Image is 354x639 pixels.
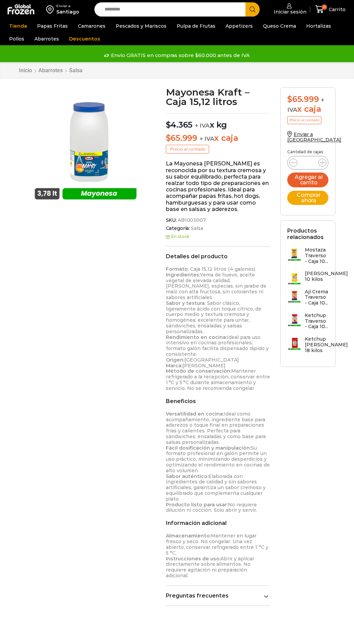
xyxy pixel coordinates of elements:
[19,67,83,74] nav: Breadcrumb
[190,225,203,231] a: Salsa
[166,225,270,231] span: Categoría:
[260,20,299,32] a: Queso Crema
[38,67,63,74] a: Abarrotes
[166,120,171,130] span: $
[166,234,270,239] p: En stock
[322,4,327,10] span: 0
[287,95,328,114] div: x caja
[177,217,206,223] span: AB1003007
[287,116,321,124] p: Precio al contado
[327,6,346,13] span: Carrito
[31,32,62,45] a: Abarrotes
[305,313,328,329] h3: Ketchup Traverso - Caja 10...
[166,533,211,539] strong: Almacenamiento:
[19,67,32,74] a: Inicio
[200,135,214,142] span: + IVA
[46,4,56,15] img: address-field-icon.svg
[272,8,306,15] span: Iniciar sesión
[166,217,270,223] span: SKU:
[66,32,104,45] a: Descuentos
[34,20,71,32] a: Papas Fritas
[166,253,270,260] h2: Detalles del producto
[166,266,270,391] p: : Caja 15,12 litros (4 galones) Yema de huevo, aceite vegetal de elevada calidad, [PERSON_NAME], ...
[166,445,251,451] strong: Fácil dosificación y manipulación:
[166,502,228,508] strong: Producto listo para usar:
[166,520,270,526] h2: Información adicional
[314,1,347,17] a: 0 Carrito
[287,313,328,333] a: Ketchup Traverso - Caja 10...
[69,67,83,74] a: Salsa
[56,8,79,15] div: Santiago
[173,20,219,32] a: Pulpa de Frutas
[287,228,328,240] h2: Productos relacionados
[287,150,328,154] p: Cantidad de cajas
[166,411,270,513] p: Ideal como acompañamiento, ingrediente base para aderezos o toque final en preparaciones frías y ...
[166,411,224,417] strong: Versatilidad en cocina:
[305,289,328,306] h3: Ají Crema Traverso - Caja 10...
[287,271,348,285] a: [PERSON_NAME] 10 kilos
[287,289,328,309] a: Ají Crema Traverso - Caja 10...
[287,191,328,205] button: Comprar ahora
[166,357,184,363] strong: Origen:
[27,87,144,204] img: mayonesa heinz
[166,272,200,278] strong: Ingredientes:
[166,556,220,562] strong: Instrucciones de uso:
[6,20,30,32] a: Tienda
[166,473,208,479] strong: Sabor auténtico:
[287,336,348,356] a: Ketchup [PERSON_NAME] 18 kilos
[166,145,209,154] p: Precio al contado
[287,172,328,187] button: Agregar al carrito
[305,336,348,353] h3: Ketchup [PERSON_NAME] 18 kilos
[166,133,197,143] bdi: 65.999
[166,113,270,130] p: x kg
[166,300,205,306] strong: Sabor y textura
[245,2,260,17] button: Search button
[112,20,170,32] a: Pescados y Mariscos
[166,133,270,143] p: x caja
[222,20,256,32] a: Appetizers
[6,32,28,45] a: Pollos
[166,533,270,578] p: Mantener en lugar fresco y seco. No congelar. Una vez abierto, conservar refrigerado entre 1 °C y...
[166,133,171,143] span: $
[166,266,188,272] strong: Formato
[195,122,210,129] span: + IVA
[287,94,292,104] span: $
[166,87,270,106] h1: Mayonesa Kraft – Caja 15,12 litros
[166,160,270,212] p: La Mayonesa [PERSON_NAME] es reconocida por su textura cremosa y su sabor equilibrado, perfecta p...
[303,20,334,32] a: Hortalizas
[166,334,227,340] strong: Rendimiento en cocina:
[301,158,314,167] input: Product quantity
[166,368,231,374] strong: Método de conservación:
[305,271,348,282] h3: [PERSON_NAME] 10 kilos
[166,592,270,599] a: Preguntas frecuentes
[287,247,328,267] a: Mostaza Traverso - Caja 10...
[287,94,319,104] bdi: 65.999
[166,398,270,404] h2: Beneficios
[287,131,341,143] a: Enviar a [GEOGRAPHIC_DATA]
[166,363,182,369] strong: Marca:
[305,247,328,264] h3: Mostaza Traverso - Caja 10...
[75,20,109,32] a: Camarones
[56,4,79,8] div: Enviar a
[166,120,193,130] bdi: 4.365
